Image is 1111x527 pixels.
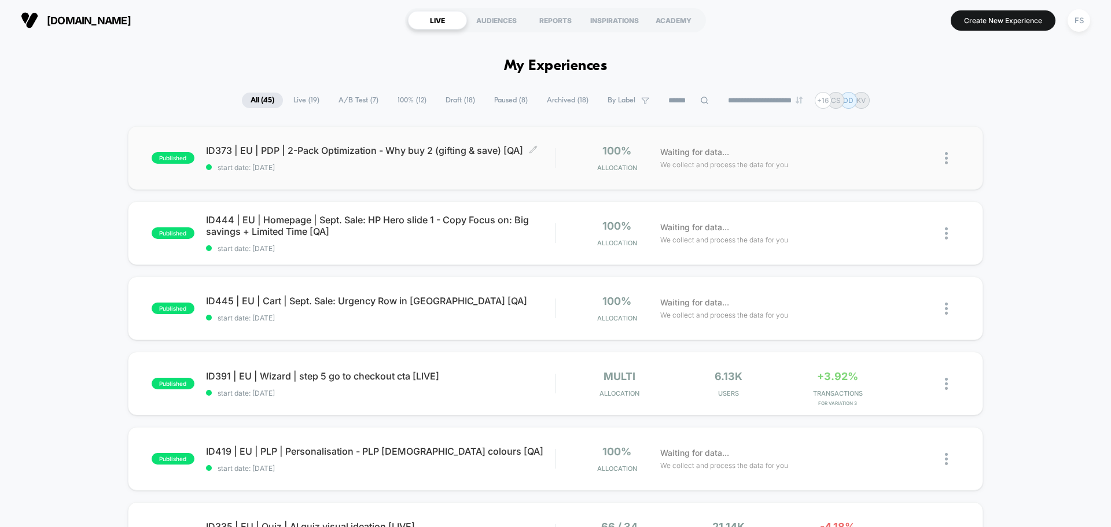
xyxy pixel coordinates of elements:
[945,378,948,390] img: close
[660,447,729,459] span: Waiting for data...
[330,93,387,108] span: A/B Test ( 7 )
[660,159,788,170] span: We collect and process the data for you
[945,453,948,465] img: close
[951,10,1055,31] button: Create New Experience
[285,93,328,108] span: Live ( 19 )
[17,11,134,30] button: [DOMAIN_NAME]
[597,164,637,172] span: Allocation
[599,389,639,397] span: Allocation
[843,96,854,105] p: DD
[604,370,635,382] span: multi
[408,11,467,30] div: LIVE
[206,214,555,237] span: ID444 | EU | Homepage | Sept. Sale: HP Hero slide 1 - Copy Focus on: Big savings + Limited Time [QA]
[786,389,889,397] span: TRANSACTIONS
[585,11,644,30] div: INSPIRATIONS
[945,227,948,239] img: close
[152,378,194,389] span: published
[389,93,435,108] span: 100% ( 12 )
[817,370,858,382] span: +3.92%
[206,389,555,397] span: start date: [DATE]
[437,93,484,108] span: Draft ( 18 )
[597,465,637,473] span: Allocation
[602,145,631,157] span: 100%
[206,445,555,457] span: ID419 | EU | PLP | Personalisation - PLP [DEMOGRAPHIC_DATA] colours [QA]
[538,93,597,108] span: Archived ( 18 )
[660,296,729,309] span: Waiting for data...
[815,92,832,109] div: + 16
[206,145,555,156] span: ID373 | EU | PDP | 2-Pack Optimization - Why buy 2 (gifting & save) [QA]
[467,11,526,30] div: AUDIENCES
[660,146,729,159] span: Waiting for data...
[206,295,555,307] span: ID445 | EU | Cart | Sept. Sale: Urgency Row in [GEOGRAPHIC_DATA] [QA]
[152,227,194,239] span: published
[715,370,742,382] span: 6.13k
[206,314,555,322] span: start date: [DATE]
[602,295,631,307] span: 100%
[152,453,194,465] span: published
[504,58,608,75] h1: My Experiences
[597,239,637,247] span: Allocation
[660,460,788,471] span: We collect and process the data for you
[152,303,194,314] span: published
[831,96,841,105] p: CS
[206,244,555,253] span: start date: [DATE]
[206,370,555,382] span: ID391 | EU | Wizard | step 5 go to checkout cta [LIVE]
[206,163,555,172] span: start date: [DATE]
[608,96,635,105] span: By Label
[485,93,536,108] span: Paused ( 8 )
[602,445,631,458] span: 100%
[602,220,631,232] span: 100%
[242,93,283,108] span: All ( 45 )
[21,12,38,29] img: Visually logo
[526,11,585,30] div: REPORTS
[945,152,948,164] img: close
[660,234,788,245] span: We collect and process the data for you
[597,314,637,322] span: Allocation
[152,152,194,164] span: published
[786,400,889,406] span: for Variation 3
[206,464,555,473] span: start date: [DATE]
[660,221,729,234] span: Waiting for data...
[1064,9,1094,32] button: FS
[945,303,948,315] img: close
[677,389,781,397] span: Users
[660,309,788,320] span: We collect and process the data for you
[796,97,803,104] img: end
[856,96,866,105] p: KV
[1068,9,1090,32] div: FS
[644,11,703,30] div: ACADEMY
[47,14,131,27] span: [DOMAIN_NAME]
